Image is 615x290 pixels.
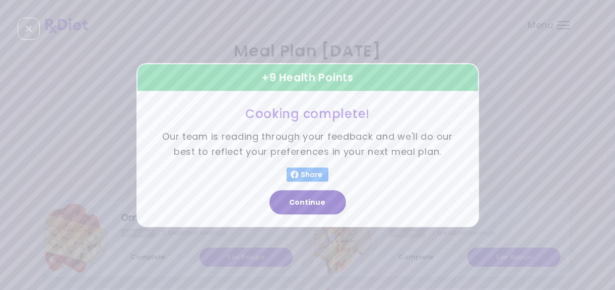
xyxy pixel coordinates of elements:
[18,18,40,40] div: Close
[299,170,324,179] span: Share
[162,129,454,160] p: Our team is reading through your feedback and we'll do our best to reflect your preferences in yo...
[162,106,454,122] h3: Cooking complete!
[136,63,479,92] div: + 9 Health Points
[287,167,328,182] button: Share
[269,190,346,214] button: Continue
